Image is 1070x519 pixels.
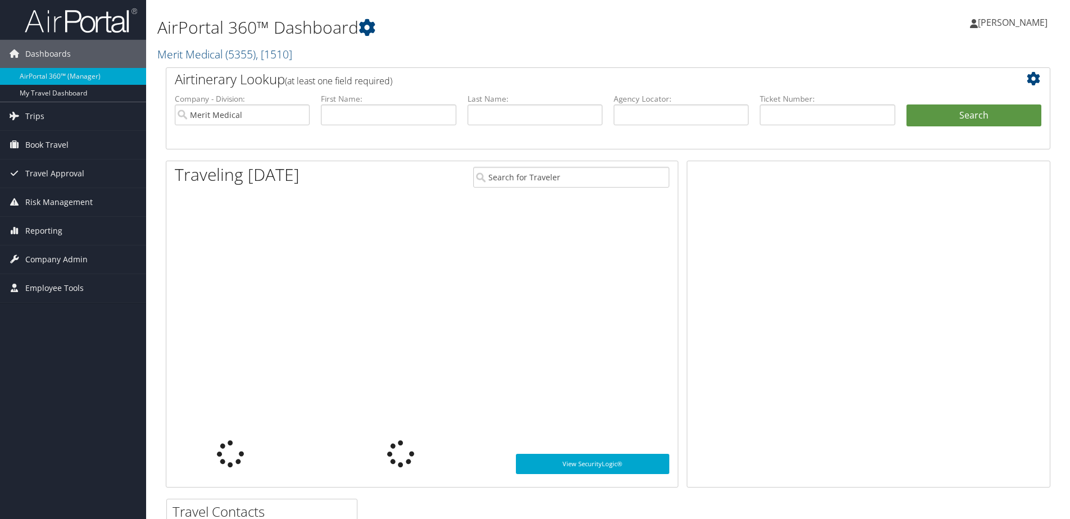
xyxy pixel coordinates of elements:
h1: AirPortal 360™ Dashboard [157,16,758,39]
label: Ticket Number: [760,93,895,104]
span: Trips [25,102,44,130]
span: Reporting [25,217,62,245]
label: Last Name: [468,93,602,104]
span: ( 5355 ) [225,47,256,62]
label: First Name: [321,93,456,104]
span: (at least one field required) [285,75,392,87]
span: Book Travel [25,131,69,159]
a: View SecurityLogic® [516,454,669,474]
img: airportal-logo.png [25,7,137,34]
span: Dashboards [25,40,71,68]
label: Company - Division: [175,93,310,104]
label: Agency Locator: [614,93,749,104]
a: Merit Medical [157,47,292,62]
span: , [ 1510 ] [256,47,292,62]
span: Employee Tools [25,274,84,302]
span: Travel Approval [25,160,84,188]
h1: Traveling [DATE] [175,163,300,186]
input: Search for Traveler [473,167,669,188]
a: [PERSON_NAME] [970,6,1059,39]
h2: Airtinerary Lookup [175,70,968,89]
span: Company Admin [25,245,88,274]
span: Risk Management [25,188,93,216]
span: [PERSON_NAME] [978,16,1048,29]
button: Search [906,104,1041,127]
